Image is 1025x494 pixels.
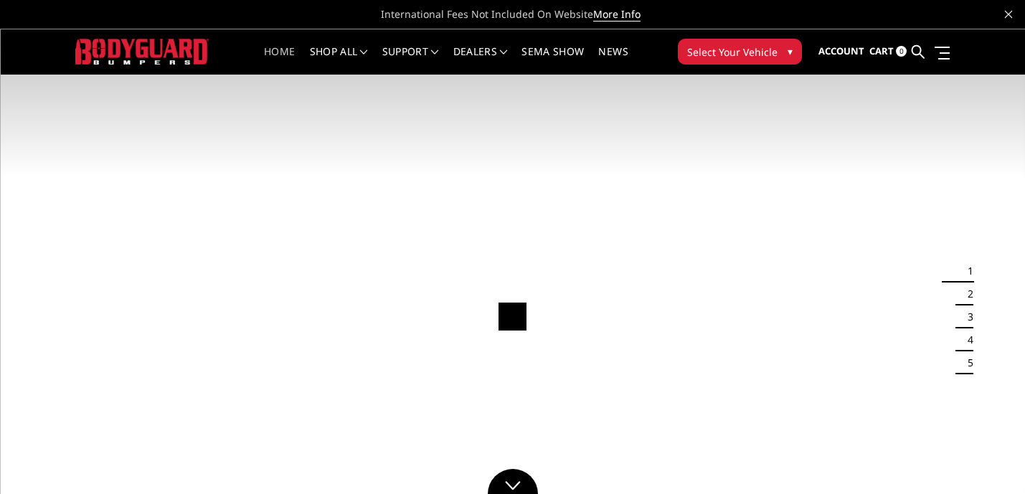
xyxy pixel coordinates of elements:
[678,39,802,65] button: Select Your Vehicle
[593,7,641,22] a: More Info
[687,44,778,60] span: Select Your Vehicle
[453,47,508,75] a: Dealers
[959,328,973,351] button: 4 of 5
[869,44,894,57] span: Cart
[264,47,295,75] a: Home
[959,260,973,282] button: 1 of 5
[818,44,864,57] span: Account
[382,47,439,75] a: Support
[959,351,973,374] button: 5 of 5
[818,32,864,71] a: Account
[488,469,538,494] a: Click to Down
[869,32,907,71] a: Cart 0
[75,39,209,65] img: BODYGUARD BUMPERS
[521,47,584,75] a: SEMA Show
[959,282,973,305] button: 2 of 5
[310,47,368,75] a: shop all
[896,46,907,57] span: 0
[598,47,628,75] a: News
[959,305,973,328] button: 3 of 5
[788,44,793,59] span: ▾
